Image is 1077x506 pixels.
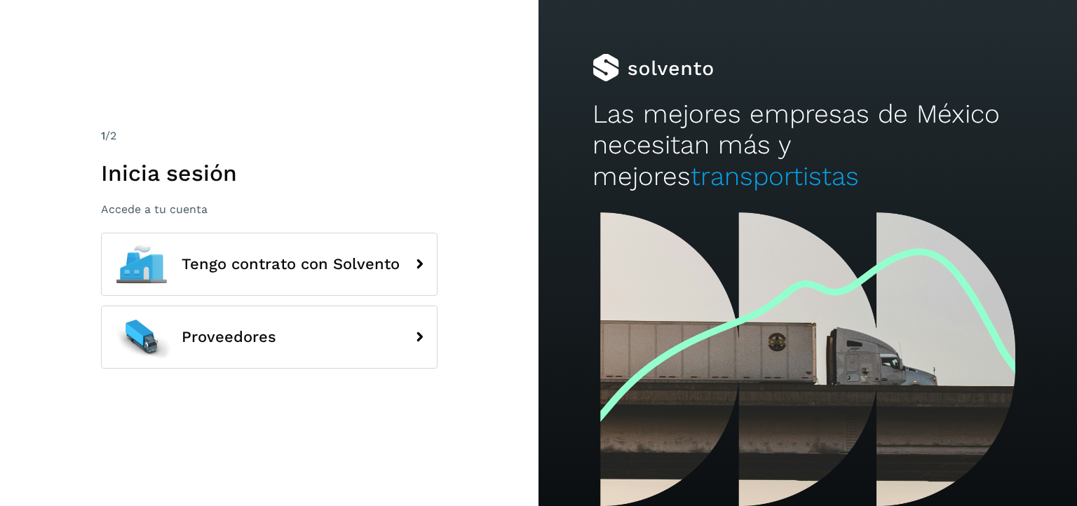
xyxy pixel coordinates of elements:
[101,129,105,142] span: 1
[182,256,400,273] span: Tengo contrato con Solvento
[101,160,438,186] h1: Inicia sesión
[101,306,438,369] button: Proveedores
[691,161,859,191] span: transportistas
[592,99,1023,192] h2: Las mejores empresas de México necesitan más y mejores
[101,233,438,296] button: Tengo contrato con Solvento
[101,203,438,216] p: Accede a tu cuenta
[182,329,276,346] span: Proveedores
[101,128,438,144] div: /2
